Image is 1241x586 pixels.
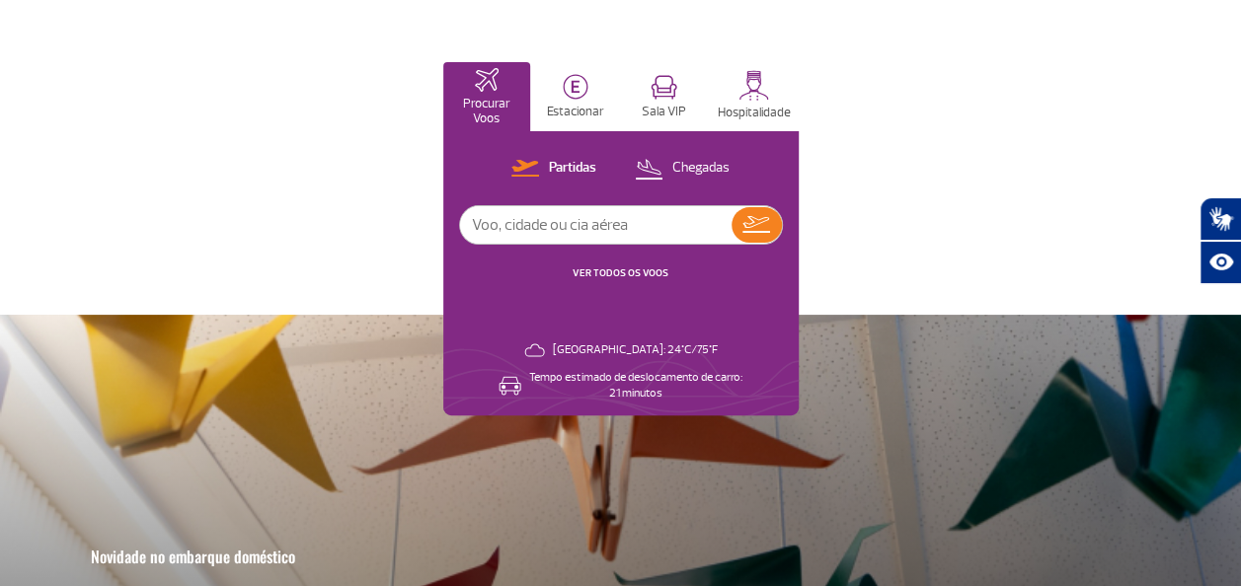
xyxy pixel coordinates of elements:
[547,105,604,119] p: Estacionar
[453,97,520,126] p: Procurar Voos
[672,159,730,178] p: Chegadas
[549,159,596,178] p: Partidas
[1200,197,1241,284] div: Plugin de acessibilidade da Hand Talk.
[651,75,677,100] img: vipRoom.svg
[567,265,674,281] button: VER TODOS OS VOOS
[718,106,791,120] p: Hospitalidade
[475,68,499,92] img: airplaneHomeActive.svg
[629,156,736,182] button: Chegadas
[91,536,421,577] h3: Novidade no embarque doméstico
[563,74,588,100] img: carParkingHome.svg
[710,62,799,131] button: Hospitalidade
[553,342,718,358] p: [GEOGRAPHIC_DATA]: 24°C/75°F
[621,62,708,131] button: Sala VIP
[443,62,530,131] button: Procurar Voos
[573,266,668,279] a: VER TODOS OS VOOS
[532,62,619,131] button: Estacionar
[460,206,732,244] input: Voo, cidade ou cia aérea
[529,370,742,402] p: Tempo estimado de deslocamento de carro: 21 minutos
[642,105,686,119] p: Sala VIP
[1200,241,1241,284] button: Abrir recursos assistivos.
[1200,197,1241,241] button: Abrir tradutor de língua de sinais.
[505,156,602,182] button: Partidas
[738,70,769,101] img: hospitality.svg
